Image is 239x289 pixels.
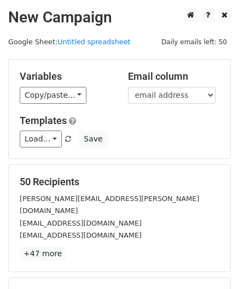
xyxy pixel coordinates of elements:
h5: 50 Recipients [20,176,219,188]
small: [EMAIL_ADDRESS][DOMAIN_NAME] [20,219,142,227]
span: Daily emails left: 50 [158,36,231,48]
a: +47 more [20,247,66,261]
small: Google Sheet: [8,38,131,46]
small: [EMAIL_ADDRESS][DOMAIN_NAME] [20,231,142,239]
h5: Variables [20,70,112,82]
a: Untitled spreadsheet [57,38,130,46]
h2: New Campaign [8,8,231,27]
small: [PERSON_NAME][EMAIL_ADDRESS][PERSON_NAME][DOMAIN_NAME] [20,194,199,215]
a: Load... [20,131,62,148]
h5: Email column [128,70,220,82]
a: Daily emails left: 50 [158,38,231,46]
a: Copy/paste... [20,87,86,104]
button: Save [79,131,107,148]
a: Templates [20,115,67,126]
